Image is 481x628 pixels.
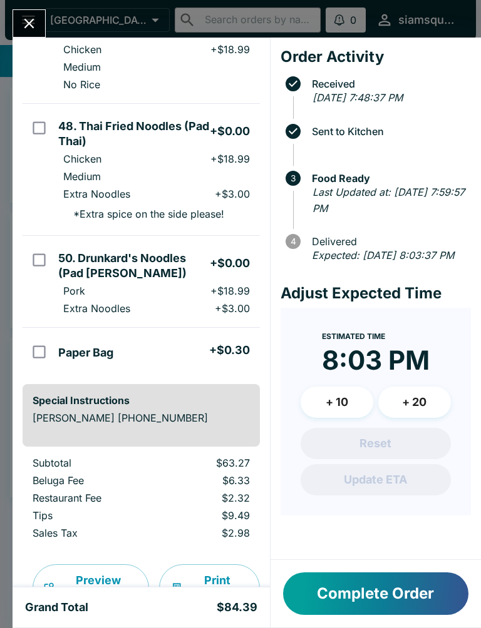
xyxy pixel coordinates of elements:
[33,457,146,469] p: Subtotal
[281,48,471,66] h4: Order Activity
[33,394,250,407] h6: Special Instructions
[58,345,113,360] h5: Paper Bag
[306,78,471,89] span: Received
[25,600,88,615] h5: Grand Total
[290,236,296,246] text: 4
[33,527,146,539] p: Sales Tax
[63,43,101,56] p: Chicken
[313,91,403,104] em: [DATE] 7:48:37 PM
[166,509,249,522] p: $9.49
[58,119,209,149] h5: 48. Thai Fried Noodles (Pad Thai)
[378,387,451,418] button: + 20
[33,412,250,424] p: [PERSON_NAME] [PHONE_NUMBER]
[322,344,430,377] time: 8:03 PM
[63,170,101,183] p: Medium
[322,332,385,341] span: Estimated Time
[210,153,250,165] p: + $18.99
[63,208,224,220] p: * Extra spice on the side please!
[63,78,100,91] p: No Rice
[33,564,149,612] button: Preview Receipt
[63,285,85,297] p: Pork
[210,256,250,271] h5: + $0.00
[217,600,257,615] h5: $84.39
[210,43,250,56] p: + $18.99
[159,564,260,612] button: Print Receipt
[306,173,471,184] span: Food Ready
[166,527,249,539] p: $2.98
[209,343,250,358] h5: + $0.30
[33,509,146,522] p: Tips
[306,126,471,137] span: Sent to Kitchen
[33,492,146,504] p: Restaurant Fee
[13,10,45,37] button: Close
[312,249,454,261] em: Expected: [DATE] 8:03:37 PM
[215,188,250,200] p: + $3.00
[283,572,468,615] button: Complete Order
[63,188,130,200] p: Extra Noodles
[166,492,249,504] p: $2.32
[58,251,209,281] h5: 50. Drunkard's Noodles (Pad [PERSON_NAME])
[291,173,296,183] text: 3
[301,387,373,418] button: + 10
[33,474,146,487] p: Beluga Fee
[63,153,101,165] p: Chicken
[210,285,250,297] p: + $18.99
[306,236,471,247] span: Delivered
[210,124,250,139] h5: + $0.00
[166,474,249,487] p: $6.33
[281,284,471,303] h4: Adjust Expected Time
[23,457,260,544] table: orders table
[63,61,101,73] p: Medium
[215,302,250,315] p: + $3.00
[313,186,465,215] em: Last Updated at: [DATE] 7:59:57 PM
[63,302,130,315] p: Extra Noodles
[166,457,249,469] p: $63.27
